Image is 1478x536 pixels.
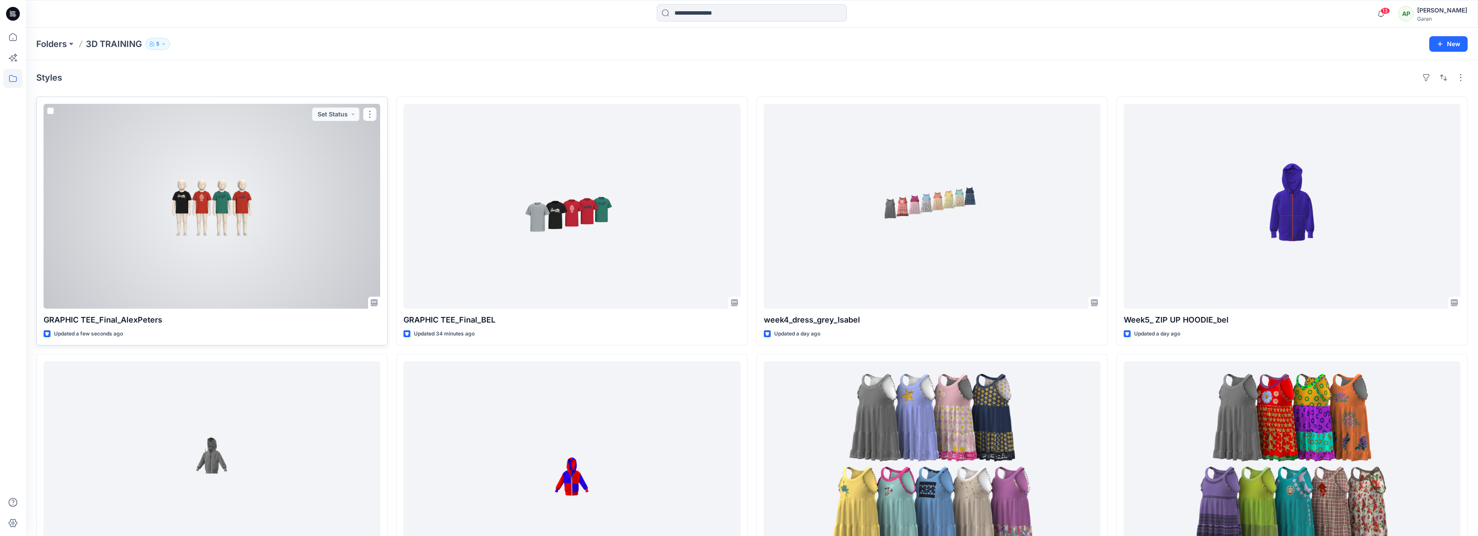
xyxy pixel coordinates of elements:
p: Week5_ ZIP UP HOODIE_bel [1124,314,1460,326]
p: Updated 34 minutes ago [414,329,475,339]
div: [PERSON_NAME] [1417,5,1467,16]
p: Updated a day ago [774,329,820,339]
p: GRAPHIC TEE_Final_BEL [403,314,740,326]
p: 5 [156,39,159,49]
h4: Styles [36,72,62,83]
div: Garan [1417,16,1467,22]
a: week4_dress_grey_Isabel [764,104,1100,309]
p: Updated a day ago [1134,329,1180,339]
p: Updated a few seconds ago [54,329,123,339]
span: 13 [1380,7,1390,14]
p: week4_dress_grey_Isabel [764,314,1100,326]
a: GRAPHIC TEE_Final_AlexPeters [44,104,380,309]
button: 5 [145,38,170,50]
a: Week5_ ZIP UP HOODIE_bel [1124,104,1460,309]
div: AP [1398,6,1414,22]
p: GRAPHIC TEE_Final_AlexPeters [44,314,380,326]
p: 3D TRAINING [86,38,142,50]
a: Folders [36,38,67,50]
a: GRAPHIC TEE_Final_BEL [403,104,740,309]
button: New [1429,36,1468,52]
